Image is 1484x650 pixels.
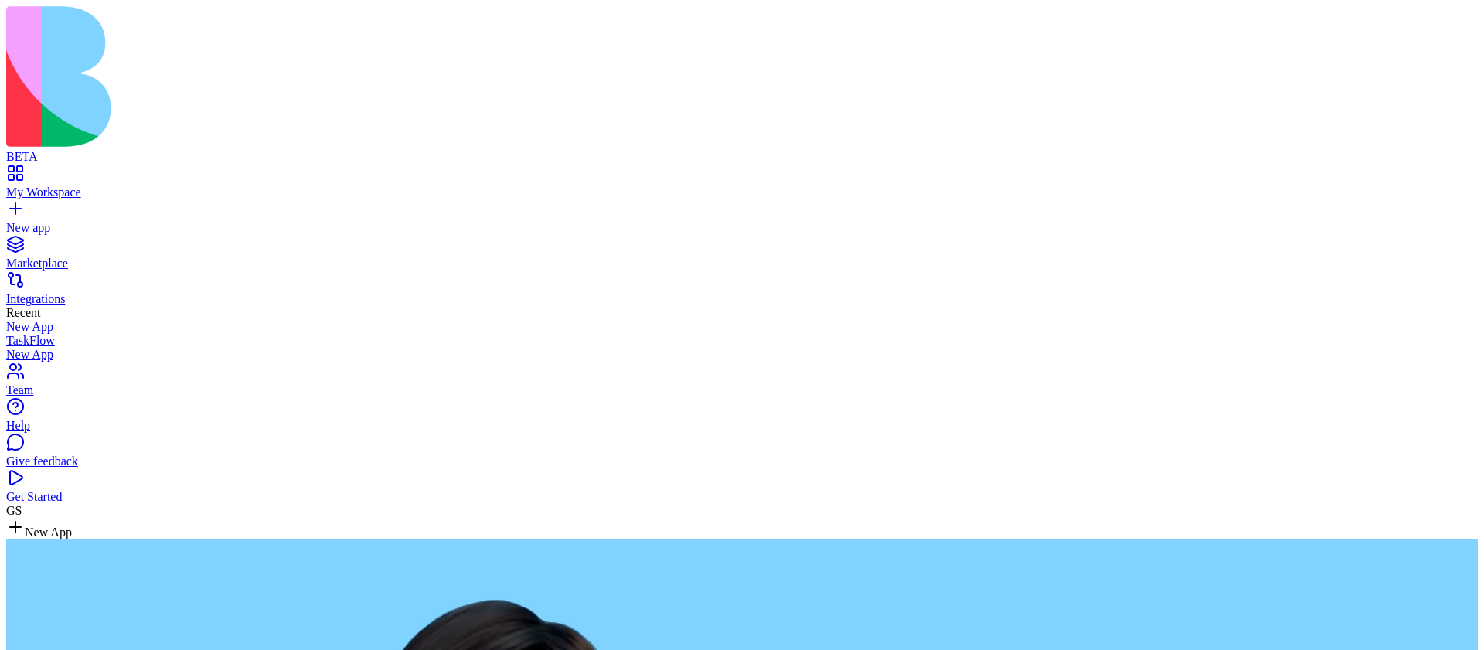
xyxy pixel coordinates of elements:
div: Get Started [6,490,1478,504]
div: New app [6,221,1478,235]
a: Help [6,405,1478,433]
a: TaskFlow [6,334,1478,348]
a: Team [6,369,1478,397]
a: Integrations [6,278,1478,306]
a: My Workspace [6,172,1478,199]
div: Give feedback [6,454,1478,468]
img: logo [6,6,628,147]
span: New App [25,526,72,539]
span: GS [6,504,22,517]
a: New app [6,207,1478,235]
div: Team [6,383,1478,397]
a: BETA [6,136,1478,164]
div: BETA [6,150,1478,164]
span: Recent [6,306,40,319]
div: Marketplace [6,257,1478,271]
a: Give feedback [6,441,1478,468]
div: Help [6,419,1478,433]
a: New App [6,320,1478,334]
div: Integrations [6,292,1478,306]
a: Get Started [6,476,1478,504]
a: New App [6,348,1478,362]
a: Marketplace [6,243,1478,271]
div: My Workspace [6,185,1478,199]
